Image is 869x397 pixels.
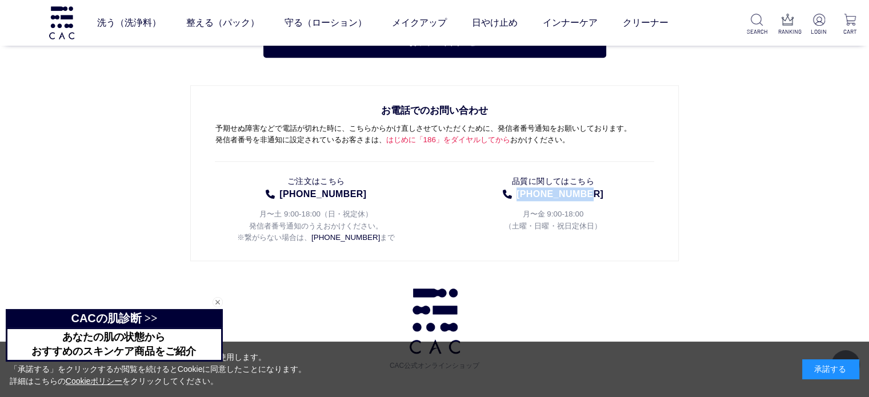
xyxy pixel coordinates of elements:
a: 洗う（洗浄料） [97,7,161,39]
a: クリーナー [623,7,668,39]
a: 守る（ローション） [285,7,367,39]
a: 日やけ止め [472,7,518,39]
img: logo [47,6,76,39]
span: はじめに「186」をダイヤルしてから [386,135,510,144]
p: 月〜金 9:00-18:00 （土曜・日曜・祝日定休日） [452,201,654,232]
a: SEARCH [747,14,767,36]
a: Cookieポリシー [66,376,123,386]
a: RANKING [778,14,798,36]
a: LOGIN [809,14,829,36]
p: 予期せぬ障害などで電話が切れた時に、こちらからかけ直しさせていただくために、発信者番号通知をお願いしております。 発信者番号を非通知に設定されているお客さまは、 おかけください。 [215,103,654,162]
div: 当サイトでは、お客様へのサービス向上のためにCookieを使用します。 「承諾する」をクリックするか閲覧を続けるとCookieに同意したことになります。 詳細はこちらの をクリックしてください。 [10,351,307,387]
a: インナーケア [543,7,598,39]
a: 整える（パック） [186,7,259,39]
p: RANKING [778,27,798,36]
p: CART [840,27,860,36]
div: 承諾する [802,359,859,379]
a: メイクアップ [392,7,447,39]
a: CART [840,14,860,36]
a: CAC公式オンラインショップ [386,288,483,371]
p: SEARCH [747,27,767,36]
p: 月〜土 9:00-18:00（日・祝定休） 発信者番号通知のうえおかけください。 ※繋がらない場合は、 まで [215,201,417,243]
span: お電話でのお問い合わせ [215,103,654,123]
p: LOGIN [809,27,829,36]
